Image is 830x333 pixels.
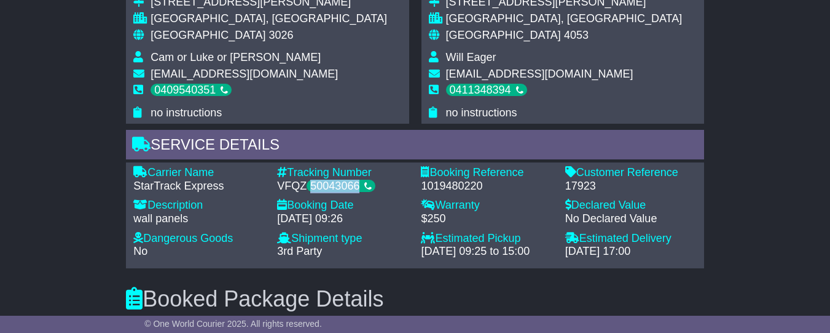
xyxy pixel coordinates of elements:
div: $250 [421,212,552,226]
span: 3rd Party [277,245,322,257]
span: no instructions [151,106,222,119]
span: Cam or Luke or [PERSON_NAME] [151,51,321,63]
div: [DATE] 09:26 [277,212,409,226]
div: Booking Reference [421,166,552,180]
span: No [133,245,147,257]
div: Estimated Pickup [421,232,552,246]
div: 50043066 [307,180,375,192]
div: Shipment type [277,232,409,246]
span: Will Eager [446,51,496,63]
span: 4053 [564,29,589,41]
div: [DATE] 09:25 to 15:00 [421,245,552,259]
div: Booking Date [277,199,409,212]
div: VFQZ [277,180,409,193]
div: wall panels [133,212,265,226]
div: [DATE] 17:00 [565,245,697,259]
div: 0411348394 [446,84,527,96]
div: [GEOGRAPHIC_DATA], [GEOGRAPHIC_DATA] [151,12,387,26]
div: Customer Reference [565,166,697,180]
div: 0409540351 [151,84,232,96]
div: Tracking Number [277,166,409,180]
span: [GEOGRAPHIC_DATA] [151,29,265,41]
div: Estimated Delivery [565,232,697,246]
div: StarTrack Express [133,180,265,193]
div: Warranty [421,199,552,212]
div: No Declared Value [565,212,697,226]
span: [EMAIL_ADDRESS][DOMAIN_NAME] [151,68,338,80]
div: Service Details [126,130,704,163]
div: 1019480220 [421,180,552,193]
div: Carrier Name [133,166,265,180]
div: Description [133,199,265,212]
div: 17923 [565,180,697,193]
span: [EMAIL_ADDRESS][DOMAIN_NAME] [446,68,633,80]
span: 3026 [269,29,294,41]
div: Dangerous Goods [133,232,265,246]
span: © One World Courier 2025. All rights reserved. [144,319,322,329]
h3: Booked Package Details [126,287,704,311]
span: [GEOGRAPHIC_DATA] [446,29,561,41]
span: no instructions [446,106,517,119]
div: Declared Value [565,199,697,212]
div: [GEOGRAPHIC_DATA], [GEOGRAPHIC_DATA] [446,12,683,26]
